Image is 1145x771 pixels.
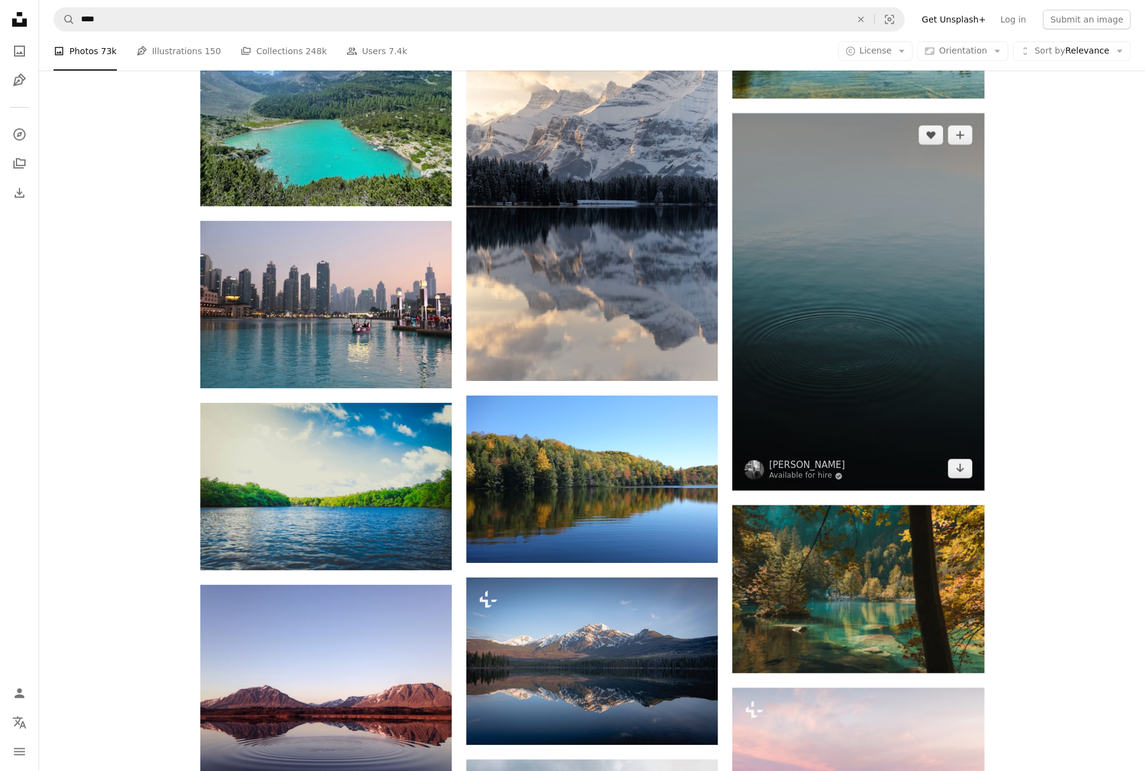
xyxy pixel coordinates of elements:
[7,7,32,34] a: Home — Unsplash
[200,299,452,310] a: body of water with high-rise building in distance
[54,7,905,32] form: Find visuals sitewide
[7,122,32,147] a: Explore
[732,583,984,594] a: body of water between trees during daytime
[200,106,452,117] a: a blue lake surrounded by mountains and trees
[939,46,987,55] span: Orientation
[1043,10,1130,29] button: Submit an image
[7,181,32,205] a: Download History
[7,710,32,734] button: Language
[388,44,407,58] span: 7.4k
[917,41,1008,61] button: Orientation
[200,481,452,492] a: calm body of water near tall trees during daytime
[948,125,972,145] button: Add to Collection
[732,296,984,307] a: body of water
[744,460,764,480] img: Go to Ian Keefe's profile
[7,152,32,176] a: Collections
[346,32,407,71] a: Users 7.4k
[466,396,718,563] img: trees on calm body of water under clear blue sky at daytime
[7,68,32,92] a: Illustrations
[136,32,221,71] a: Illustrations 150
[732,113,984,490] img: body of water
[466,655,718,666] a: a mountain is reflected in the still water of a lake
[7,739,32,764] button: Menu
[1034,45,1109,57] span: Relevance
[1034,46,1065,55] span: Sort by
[466,473,718,484] a: trees on calm body of water under clear blue sky at daytime
[769,471,845,481] a: Available for hire
[306,44,327,58] span: 248k
[838,41,913,61] button: License
[919,125,943,145] button: Like
[54,8,75,31] button: Search Unsplash
[466,577,718,745] img: a mountain is reflected in the still water of a lake
[7,39,32,63] a: Photos
[875,8,904,31] button: Visual search
[466,4,718,381] img: a lake with a mountain in the background
[205,44,221,58] span: 150
[200,674,452,685] a: landscape photography of mountain
[948,459,972,478] a: Download
[732,505,984,672] img: body of water between trees during daytime
[200,221,452,388] img: body of water with high-rise building in distance
[200,18,452,206] img: a blue lake surrounded by mountains and trees
[860,46,892,55] span: License
[200,403,452,570] img: calm body of water near tall trees during daytime
[466,187,718,198] a: a lake with a mountain in the background
[914,10,993,29] a: Get Unsplash+
[993,10,1033,29] a: Log in
[847,8,874,31] button: Clear
[240,32,327,71] a: Collections 248k
[769,459,845,471] a: [PERSON_NAME]
[7,681,32,705] a: Log in / Sign up
[1013,41,1130,61] button: Sort byRelevance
